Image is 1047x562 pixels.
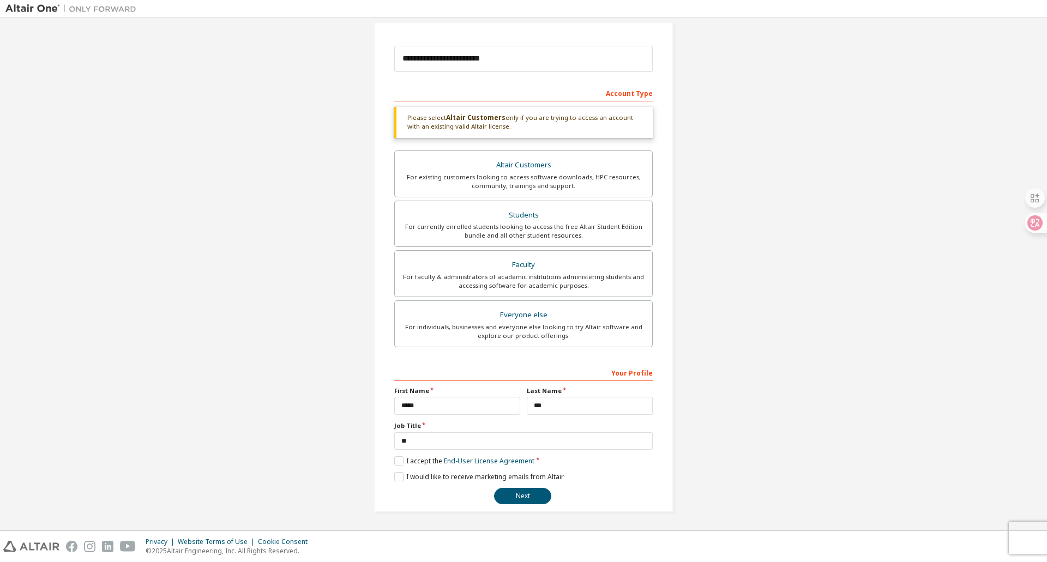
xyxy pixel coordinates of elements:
label: I would like to receive marketing emails from Altair [394,472,564,481]
div: Account Type [394,84,653,101]
div: For faculty & administrators of academic institutions administering students and accessing softwa... [401,273,646,290]
div: Privacy [146,537,178,546]
div: Please select only if you are trying to access an account with an existing valid Altair license. [394,107,653,138]
p: © 2025 Altair Engineering, Inc. All Rights Reserved. [146,546,314,555]
img: facebook.svg [66,541,77,552]
div: For currently enrolled students looking to access the free Altair Student Edition bundle and all ... [401,222,646,240]
label: Last Name [527,386,653,395]
a: End-User License Agreement [444,456,534,466]
b: Altair Customers [446,113,506,122]
div: Altair Customers [401,158,646,173]
div: Everyone else [401,307,646,323]
div: Faculty [401,257,646,273]
div: Students [401,208,646,223]
div: Your Profile [394,364,653,381]
div: For existing customers looking to access software downloads, HPC resources, community, trainings ... [401,173,646,190]
img: youtube.svg [120,541,136,552]
img: Altair One [5,3,142,14]
img: instagram.svg [84,541,95,552]
img: altair_logo.svg [3,541,59,552]
label: First Name [394,386,520,395]
label: Job Title [394,421,653,430]
img: linkedin.svg [102,541,113,552]
label: I accept the [394,456,534,466]
button: Next [494,488,551,504]
div: For individuals, businesses and everyone else looking to try Altair software and explore our prod... [401,323,646,340]
div: Website Terms of Use [178,537,258,546]
div: Cookie Consent [258,537,314,546]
